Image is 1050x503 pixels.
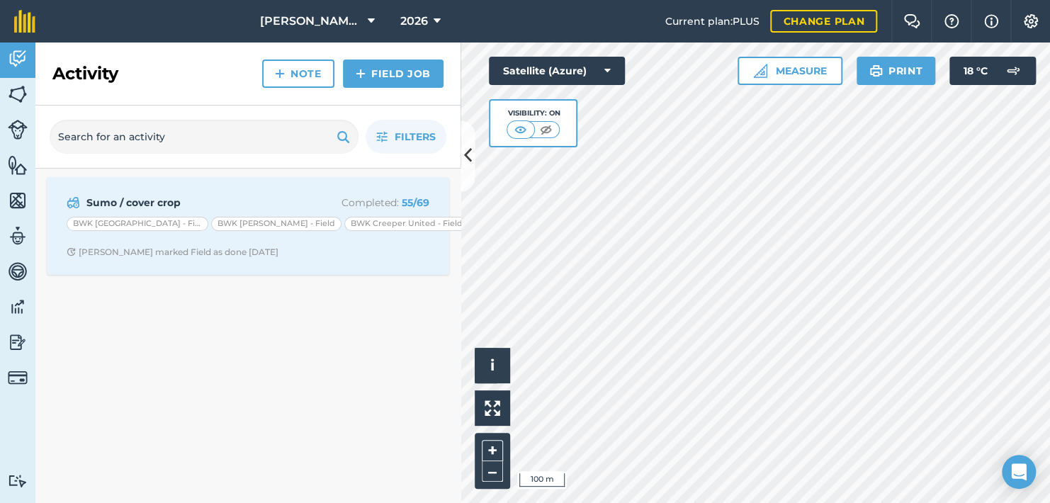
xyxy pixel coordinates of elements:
[984,13,998,30] img: svg+xml;base64,PHN2ZyB4bWxucz0iaHR0cDovL3d3dy53My5vcmcvMjAwMC9zdmciIHdpZHRoPSIxNyIgaGVpZ2h0PSIxNy...
[869,62,883,79] img: svg+xml;base64,PHN2ZyB4bWxucz0iaHR0cDovL3d3dy53My5vcmcvMjAwMC9zdmciIHdpZHRoPSIxOSIgaGVpZ2h0PSIyNC...
[52,62,118,85] h2: Activity
[8,84,28,105] img: svg+xml;base64,PHN2ZyB4bWxucz0iaHR0cDovL3d3dy53My5vcmcvMjAwMC9zdmciIHdpZHRoPSI1NiIgaGVpZ2h0PSI2MC...
[903,14,920,28] img: Two speech bubbles overlapping with the left bubble in the forefront
[8,368,28,388] img: svg+xml;base64,PD94bWwgdmVyc2lvbj0iMS4wIiBlbmNvZGluZz0idXRmLTgiPz4KPCEtLSBHZW5lcmF0b3I6IEFkb2JlIE...
[395,129,436,145] span: Filters
[489,57,625,85] button: Satellite (Azure)
[14,10,35,33] img: fieldmargin Logo
[344,217,469,231] div: BWK Creeper United - Field
[337,128,350,145] img: svg+xml;base64,PHN2ZyB4bWxucz0iaHR0cDovL3d3dy53My5vcmcvMjAwMC9zdmciIHdpZHRoPSIxOSIgaGVpZ2h0PSIyNC...
[485,400,500,416] img: Four arrows, one pointing top left, one top right, one bottom right and the last bottom left
[402,196,429,209] strong: 55 / 69
[343,60,444,88] a: Field Job
[275,65,285,82] img: svg+xml;base64,PHN2ZyB4bWxucz0iaHR0cDovL3d3dy53My5vcmcvMjAwMC9zdmciIHdpZHRoPSIxNCIgaGVpZ2h0PSIyNC...
[964,57,988,85] span: 18 ° C
[366,120,446,154] button: Filters
[537,123,555,137] img: svg+xml;base64,PHN2ZyB4bWxucz0iaHR0cDovL3d3dy53My5vcmcvMjAwMC9zdmciIHdpZHRoPSI1MCIgaGVpZ2h0PSI0MC...
[1002,455,1036,489] div: Open Intercom Messenger
[8,332,28,353] img: svg+xml;base64,PD94bWwgdmVyc2lvbj0iMS4wIiBlbmNvZGluZz0idXRmLTgiPz4KPCEtLSBHZW5lcmF0b3I6IEFkb2JlIE...
[949,57,1036,85] button: 18 °C
[8,190,28,211] img: svg+xml;base64,PHN2ZyB4bWxucz0iaHR0cDovL3d3dy53My5vcmcvMjAwMC9zdmciIHdpZHRoPSI1NiIgaGVpZ2h0PSI2MC...
[8,48,28,69] img: svg+xml;base64,PD94bWwgdmVyc2lvbj0iMS4wIiBlbmNvZGluZz0idXRmLTgiPz4KPCEtLSBHZW5lcmF0b3I6IEFkb2JlIE...
[86,195,311,210] strong: Sumo / cover crop
[8,154,28,176] img: svg+xml;base64,PHN2ZyB4bWxucz0iaHR0cDovL3d3dy53My5vcmcvMjAwMC9zdmciIHdpZHRoPSI1NiIgaGVpZ2h0PSI2MC...
[55,186,441,266] a: Sumo / cover cropCompleted: 55/69BWK [GEOGRAPHIC_DATA] - FieldBWK [PERSON_NAME] - FieldBWK Creepe...
[67,217,208,231] div: BWK [GEOGRAPHIC_DATA] - Field
[50,120,359,154] input: Search for an activity
[490,356,495,374] span: i
[8,225,28,247] img: svg+xml;base64,PD94bWwgdmVyc2lvbj0iMS4wIiBlbmNvZGluZz0idXRmLTgiPz4KPCEtLSBHZW5lcmF0b3I6IEFkb2JlIE...
[260,13,362,30] span: [PERSON_NAME] Hayleys Partnership
[400,13,428,30] span: 2026
[67,247,76,256] img: Clock with arrow pointing clockwise
[665,13,759,29] span: Current plan : PLUS
[211,217,341,231] div: BWK [PERSON_NAME] - Field
[67,247,278,258] div: [PERSON_NAME] marked Field as done [DATE]
[753,64,767,78] img: Ruler icon
[356,65,366,82] img: svg+xml;base64,PHN2ZyB4bWxucz0iaHR0cDovL3d3dy53My5vcmcvMjAwMC9zdmciIHdpZHRoPSIxNCIgaGVpZ2h0PSIyNC...
[262,60,334,88] a: Note
[475,348,510,383] button: i
[1022,14,1039,28] img: A cog icon
[857,57,936,85] button: Print
[507,108,560,119] div: Visibility: On
[512,123,529,137] img: svg+xml;base64,PHN2ZyB4bWxucz0iaHR0cDovL3d3dy53My5vcmcvMjAwMC9zdmciIHdpZHRoPSI1MCIgaGVpZ2h0PSI0MC...
[738,57,842,85] button: Measure
[770,10,877,33] a: Change plan
[943,14,960,28] img: A question mark icon
[8,474,28,487] img: svg+xml;base64,PD94bWwgdmVyc2lvbj0iMS4wIiBlbmNvZGluZz0idXRmLTgiPz4KPCEtLSBHZW5lcmF0b3I6IEFkb2JlIE...
[482,461,503,482] button: –
[999,57,1027,85] img: svg+xml;base64,PD94bWwgdmVyc2lvbj0iMS4wIiBlbmNvZGluZz0idXRmLTgiPz4KPCEtLSBHZW5lcmF0b3I6IEFkb2JlIE...
[482,440,503,461] button: +
[8,296,28,317] img: svg+xml;base64,PD94bWwgdmVyc2lvbj0iMS4wIiBlbmNvZGluZz0idXRmLTgiPz4KPCEtLSBHZW5lcmF0b3I6IEFkb2JlIE...
[8,120,28,140] img: svg+xml;base64,PD94bWwgdmVyc2lvbj0iMS4wIiBlbmNvZGluZz0idXRmLTgiPz4KPCEtLSBHZW5lcmF0b3I6IEFkb2JlIE...
[8,261,28,282] img: svg+xml;base64,PD94bWwgdmVyc2lvbj0iMS4wIiBlbmNvZGluZz0idXRmLTgiPz4KPCEtLSBHZW5lcmF0b3I6IEFkb2JlIE...
[67,194,80,211] img: svg+xml;base64,PD94bWwgdmVyc2lvbj0iMS4wIiBlbmNvZGluZz0idXRmLTgiPz4KPCEtLSBHZW5lcmF0b3I6IEFkb2JlIE...
[317,195,429,210] p: Completed :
